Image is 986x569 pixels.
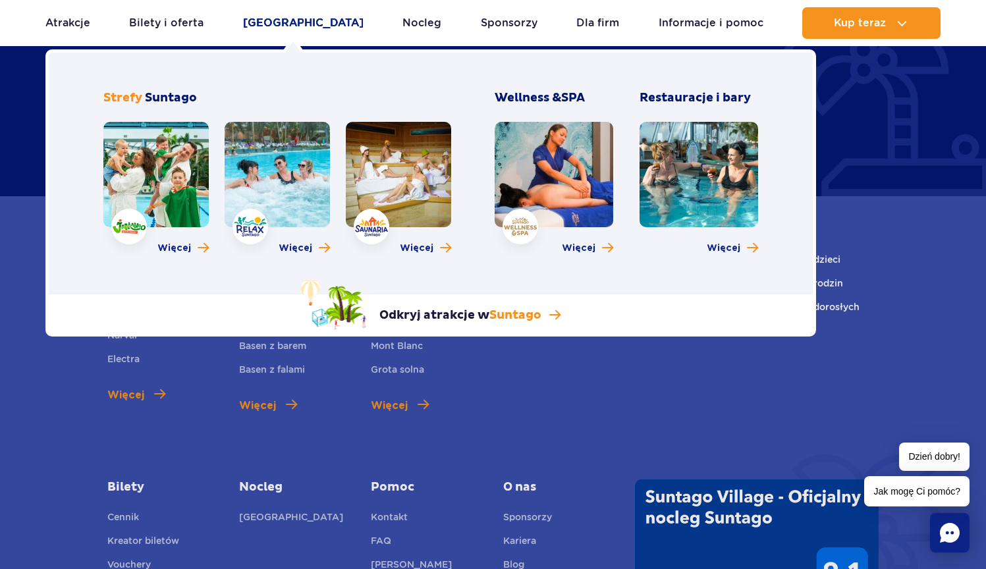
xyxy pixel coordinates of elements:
[576,7,619,39] a: Dla firm
[279,242,312,255] span: Więcej
[707,242,758,255] a: Więcej o Restauracje i bary
[300,279,561,330] a: Odkryj atrakcje wSuntago
[400,242,433,255] span: Więcej
[279,242,330,255] a: Więcej o strefie Relax
[930,513,970,553] div: Chat
[145,90,197,105] span: Suntago
[802,7,941,39] button: Kup teraz
[157,242,209,255] a: Więcej o strefie Jamango
[481,7,537,39] a: Sponsorzy
[243,7,364,39] a: [GEOGRAPHIC_DATA]
[561,90,585,105] span: SPA
[659,7,763,39] a: Informacje i pomoc
[103,90,142,105] span: Strefy
[562,242,595,255] span: Więcej
[864,476,970,506] span: Jak mogę Ci pomóc?
[45,7,90,39] a: Atrakcje
[495,90,585,105] span: Wellness &
[562,242,613,255] a: Więcej o Wellness & SPA
[129,7,204,39] a: Bilety i oferta
[707,242,740,255] span: Więcej
[379,308,541,323] p: Odkryj atrakcje w
[157,242,191,255] span: Więcej
[899,443,970,471] span: Dzień dobry!
[640,90,758,106] h3: Restauracje i bary
[834,17,886,29] span: Kup teraz
[402,7,441,39] a: Nocleg
[489,308,541,323] span: Suntago
[400,242,451,255] a: Więcej o strefie Saunaria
